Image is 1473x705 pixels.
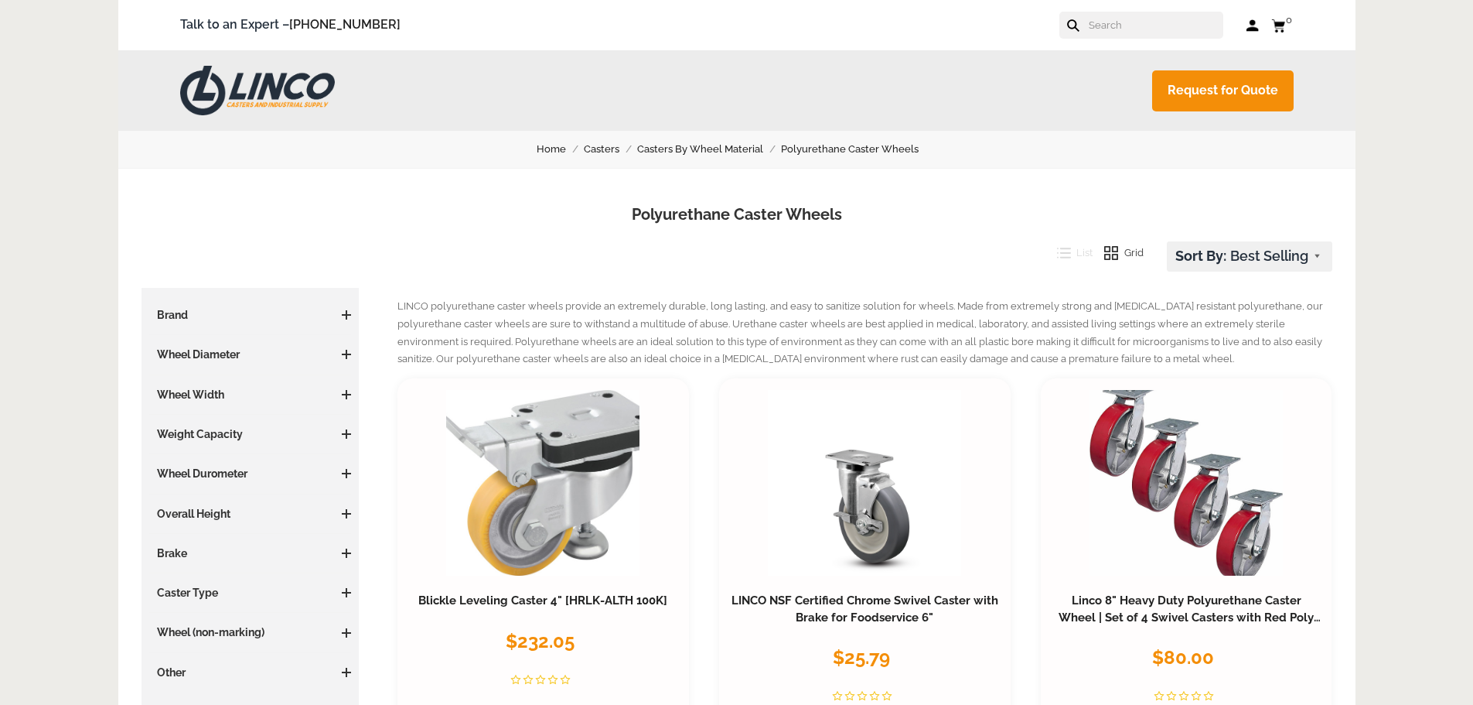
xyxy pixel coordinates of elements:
[149,307,352,323] h3: Brand
[180,66,335,115] img: LINCO CASTERS & INDUSTRIAL SUPPLY
[418,594,667,607] a: Blickle Leveling Caster 4" [HRLK-ALTH 100K]
[1271,15,1294,35] a: 0
[180,15,401,36] span: Talk to an Expert –
[1093,241,1144,265] button: Grid
[149,466,352,481] h3: Wheel Durometer
[1286,14,1292,26] span: 0
[637,141,781,158] a: Casters By Wheel Material
[731,594,998,625] a: LINCO NSF Certified Chrome Swivel Caster with Brake for Foodservice 6"
[537,141,584,158] a: Home
[1059,594,1321,642] a: Linco 8" Heavy Duty Polyurethane Caster Wheel | Set of 4 Swivel Casters with Red Poly on Cast Iro...
[1246,18,1260,33] a: Log in
[1045,241,1093,265] button: List
[149,347,352,362] h3: Wheel Diameter
[506,630,575,652] span: $232.05
[1152,70,1294,111] a: Request for Quote
[142,204,1332,226] h1: Polyurethane Caster Wheels
[149,426,352,442] h3: Weight Capacity
[397,298,1332,368] p: LINCO polyurethane caster wheels provide an extremely durable, long lasting, and easy to sanitize...
[1087,12,1223,39] input: Search
[149,585,352,601] h3: Caster Type
[833,646,890,669] span: $25.79
[584,141,637,158] a: Casters
[149,546,352,561] h3: Brake
[781,141,936,158] a: Polyurethane Caster Wheels
[1152,646,1214,669] span: $80.00
[149,625,352,640] h3: Wheel (non-marking)
[149,665,352,680] h3: Other
[289,17,401,32] a: [PHONE_NUMBER]
[149,387,352,402] h3: Wheel Width
[149,506,352,522] h3: Overall Height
